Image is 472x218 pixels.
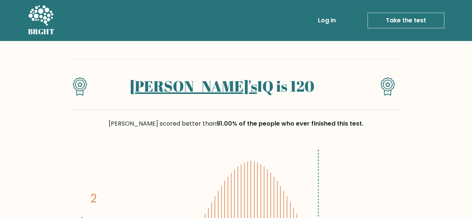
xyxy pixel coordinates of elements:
[90,191,97,206] tspan: 2
[28,3,55,38] a: BRGHT
[28,27,55,36] h5: BRGHT
[216,119,363,128] span: 91.00% of the people who ever finished this test.
[368,13,444,28] a: Take the test
[68,119,404,128] div: [PERSON_NAME] scored better than
[315,13,339,28] a: Log in
[130,76,257,96] a: [PERSON_NAME]'s
[100,77,343,95] h1: IQ is 120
